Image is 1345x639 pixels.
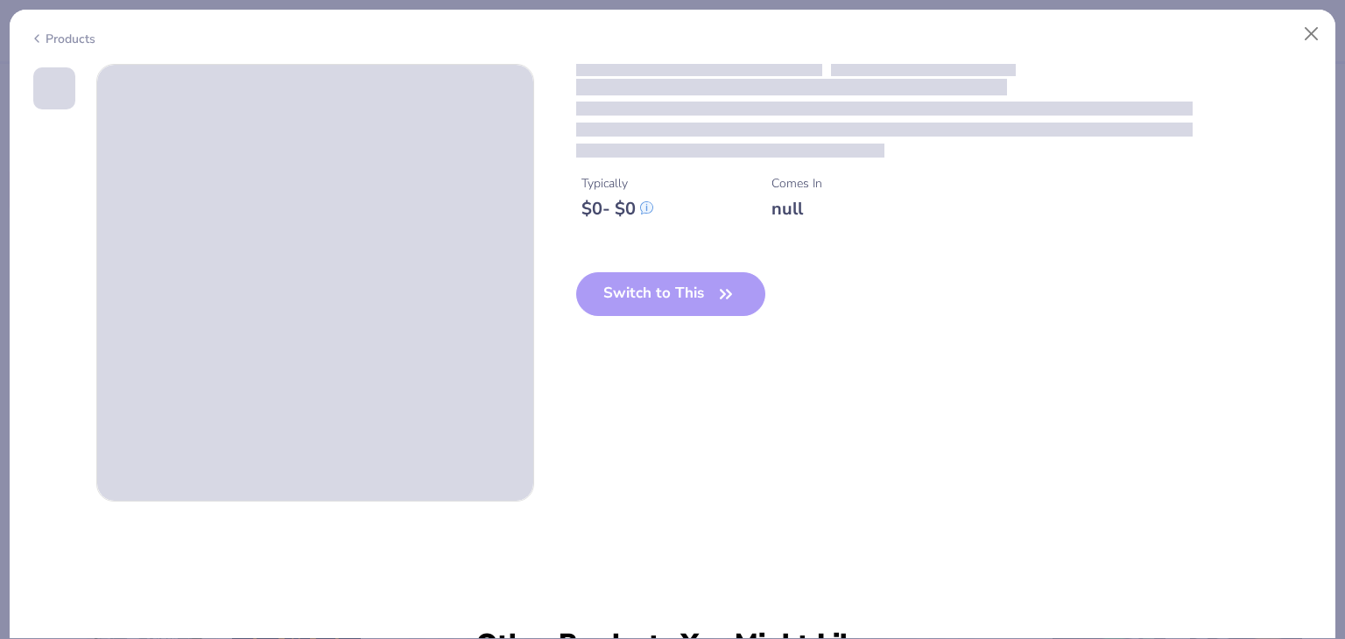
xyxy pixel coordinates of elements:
[771,198,822,220] div: null
[581,198,653,220] div: $ 0 - $ 0
[30,30,95,48] div: Products
[581,174,653,193] div: Typically
[771,174,822,193] div: Comes In
[1295,18,1328,51] button: Close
